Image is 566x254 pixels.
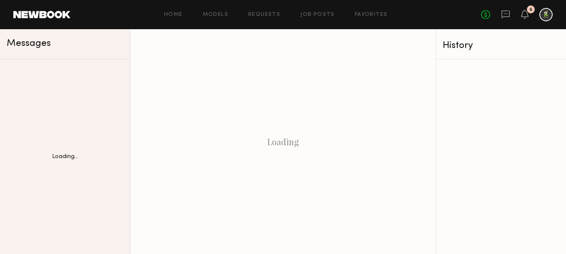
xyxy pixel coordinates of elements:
[164,12,183,18] a: Home
[300,12,335,18] a: Job Posts
[7,39,51,48] span: Messages
[52,154,78,160] div: Loading...
[248,12,280,18] a: Requests
[130,29,436,254] div: Loading
[529,8,532,12] div: 6
[355,12,388,18] a: Favorites
[203,12,228,18] a: Models
[443,41,559,50] div: History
